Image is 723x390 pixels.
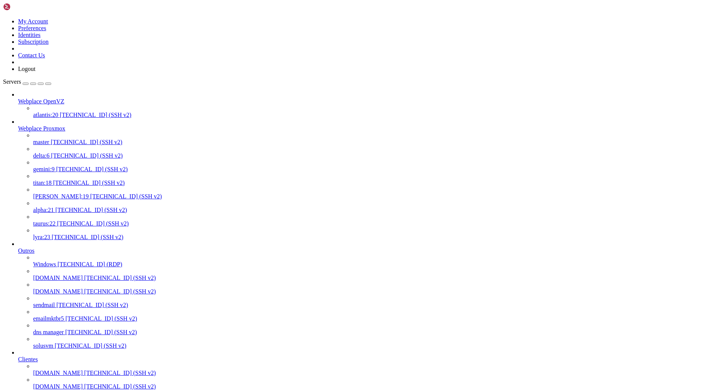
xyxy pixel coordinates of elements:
span: atlantis:20 [33,112,58,118]
span: lyra:23 [33,234,50,240]
a: solusvm [TECHNICAL_ID] (SSH v2) [33,342,720,349]
a: Contact Us [18,52,45,58]
li: Windows [TECHNICAL_ID] (RDP) [33,254,720,268]
span: [TECHNICAL_ID] (SSH v2) [55,207,127,213]
li: alpha:21 [TECHNICAL_ID] (SSH v2) [33,200,720,213]
a: alpha:21 [TECHNICAL_ID] (SSH v2) [33,207,720,213]
img: Shellngn [3,3,46,11]
li: gemini:9 [TECHNICAL_ID] (SSH v2) [33,159,720,173]
span: Windows [33,261,56,267]
span: solusvm [33,342,53,349]
a: emailmktbr5 [TECHNICAL_ID] (SSH v2) [33,315,720,322]
span: [TECHNICAL_ID] (SSH v2) [51,139,122,145]
a: Preferences [18,25,46,31]
span: gemini:9 [33,166,55,172]
li: [DOMAIN_NAME] [TECHNICAL_ID] (SSH v2) [33,281,720,295]
span: [DOMAIN_NAME] [33,383,83,390]
a: Servers [3,78,51,85]
li: [PERSON_NAME]:19 [TECHNICAL_ID] (SSH v2) [33,186,720,200]
li: [DOMAIN_NAME] [TECHNICAL_ID] (SSH v2) [33,268,720,281]
span: [DOMAIN_NAME] [33,275,83,281]
a: atlantis:20 [TECHNICAL_ID] (SSH v2) [33,112,720,118]
li: Outros [18,241,720,349]
a: Windows [TECHNICAL_ID] (RDP) [33,261,720,268]
span: emailmktbr5 [33,315,64,322]
span: titan:18 [33,180,52,186]
span: [TECHNICAL_ID] (SSH v2) [84,275,156,281]
li: dns manager [TECHNICAL_ID] (SSH v2) [33,322,720,336]
a: delta:6 [TECHNICAL_ID] (SSH v2) [33,152,720,159]
span: Clientes [18,356,38,362]
a: [PERSON_NAME]:19 [TECHNICAL_ID] (SSH v2) [33,193,720,200]
a: Outros [18,247,720,254]
span: [TECHNICAL_ID] (SSH v2) [90,193,162,200]
a: lyra:23 [TECHNICAL_ID] (SSH v2) [33,234,720,241]
span: taurus:22 [33,220,56,227]
li: titan:18 [TECHNICAL_ID] (SSH v2) [33,173,720,186]
li: taurus:22 [TECHNICAL_ID] (SSH v2) [33,213,720,227]
span: master [33,139,49,145]
li: [DOMAIN_NAME] [TECHNICAL_ID] (SSH v2) [33,376,720,390]
span: [TECHNICAL_ID] (SSH v2) [56,302,128,308]
span: Servers [3,78,21,85]
span: sendmail [33,302,55,308]
a: Webplace OpenVZ [18,98,720,105]
li: lyra:23 [TECHNICAL_ID] (SSH v2) [33,227,720,241]
span: [TECHNICAL_ID] (SSH v2) [52,234,123,240]
li: emailmktbr5 [TECHNICAL_ID] (SSH v2) [33,309,720,322]
a: [DOMAIN_NAME] [TECHNICAL_ID] (SSH v2) [33,383,720,390]
li: delta:6 [TECHNICAL_ID] (SSH v2) [33,146,720,159]
a: Subscription [18,38,49,45]
span: alpha:21 [33,207,54,213]
span: [TECHNICAL_ID] (SSH v2) [84,383,156,390]
a: My Account [18,18,48,25]
li: sendmail [TECHNICAL_ID] (SSH v2) [33,295,720,309]
li: Webplace OpenVZ [18,91,720,118]
li: master [TECHNICAL_ID] (SSH v2) [33,132,720,146]
a: [DOMAIN_NAME] [TECHNICAL_ID] (SSH v2) [33,370,720,376]
span: Webplace OpenVZ [18,98,64,104]
a: titan:18 [TECHNICAL_ID] (SSH v2) [33,180,720,186]
a: Webplace Proxmox [18,125,720,132]
a: sendmail [TECHNICAL_ID] (SSH v2) [33,302,720,309]
a: master [TECHNICAL_ID] (SSH v2) [33,139,720,146]
span: [TECHNICAL_ID] (SSH v2) [56,166,128,172]
li: Webplace Proxmox [18,118,720,241]
a: gemini:9 [TECHNICAL_ID] (SSH v2) [33,166,720,173]
span: [TECHNICAL_ID] (SSH v2) [60,112,131,118]
span: [TECHNICAL_ID] (SSH v2) [53,180,125,186]
span: [DOMAIN_NAME] [33,288,83,295]
li: solusvm [TECHNICAL_ID] (SSH v2) [33,336,720,349]
a: Logout [18,66,35,72]
span: [TECHNICAL_ID] (SSH v2) [65,329,137,335]
span: [TECHNICAL_ID] (SSH v2) [84,370,156,376]
span: [DOMAIN_NAME] [33,370,83,376]
span: [PERSON_NAME]:19 [33,193,89,200]
span: [TECHNICAL_ID] (SSH v2) [84,288,156,295]
a: [DOMAIN_NAME] [TECHNICAL_ID] (SSH v2) [33,275,720,281]
a: [DOMAIN_NAME] [TECHNICAL_ID] (SSH v2) [33,288,720,295]
span: [TECHNICAL_ID] (SSH v2) [57,220,129,227]
span: [TECHNICAL_ID] (SSH v2) [51,152,123,159]
a: dns manager [TECHNICAL_ID] (SSH v2) [33,329,720,336]
span: [TECHNICAL_ID] (SSH v2) [55,342,126,349]
a: Identities [18,32,41,38]
span: Outros [18,247,35,254]
a: taurus:22 [TECHNICAL_ID] (SSH v2) [33,220,720,227]
span: [TECHNICAL_ID] (SSH v2) [66,315,137,322]
span: dns manager [33,329,64,335]
li: [DOMAIN_NAME] [TECHNICAL_ID] (SSH v2) [33,363,720,376]
span: [TECHNICAL_ID] (RDP) [58,261,122,267]
a: Clientes [18,356,720,363]
li: atlantis:20 [TECHNICAL_ID] (SSH v2) [33,105,720,118]
span: Webplace Proxmox [18,125,65,132]
span: delta:6 [33,152,50,159]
